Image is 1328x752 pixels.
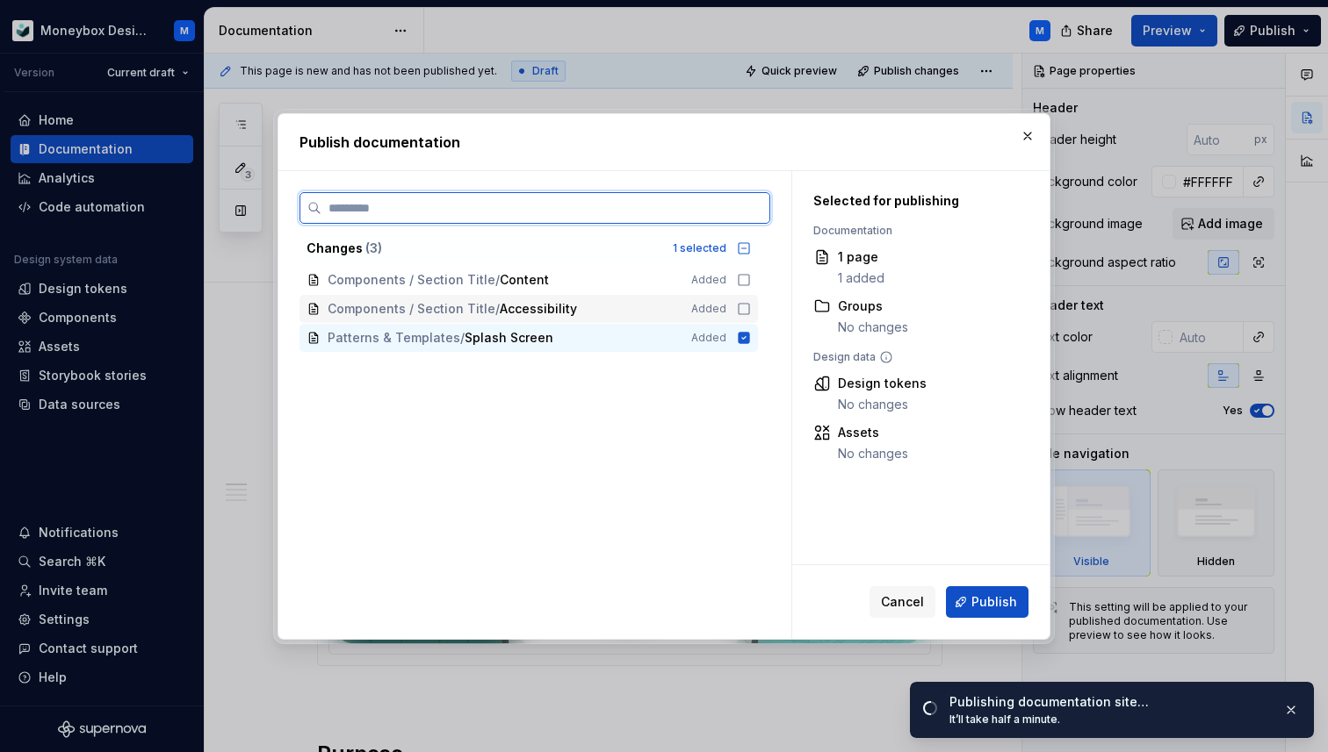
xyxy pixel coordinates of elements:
[813,192,1020,210] div: Selected for publishing
[495,300,500,318] span: /
[949,713,1269,727] div: It’ll take half a minute.
[971,593,1017,611] span: Publish
[838,375,927,392] div: Design tokens
[465,329,553,347] span: Splash Screen
[691,273,726,287] span: Added
[838,396,927,413] div: No changes
[838,424,908,441] div: Assets
[838,248,884,266] div: 1 page
[946,586,1028,618] button: Publish
[307,240,662,257] div: Changes
[328,329,460,347] span: Patterns & Templates
[691,302,726,316] span: Added
[460,329,465,347] span: /
[838,445,908,462] div: No changes
[813,224,1020,238] div: Documentation
[838,297,908,315] div: Groups
[813,350,1020,364] div: Design data
[495,271,500,289] span: /
[365,240,382,255] span: ( 3 )
[870,586,935,618] button: Cancel
[500,300,577,318] span: Accessibility
[838,269,884,287] div: 1 added
[881,593,924,611] span: Cancel
[500,271,549,289] span: Content
[691,331,726,345] span: Added
[838,319,908,336] div: No changes
[328,271,495,289] span: Components / Section Title
[949,693,1269,711] div: Publishing documentation site…
[300,132,1028,153] h2: Publish documentation
[328,300,495,318] span: Components / Section Title
[673,241,726,255] div: 1 selected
